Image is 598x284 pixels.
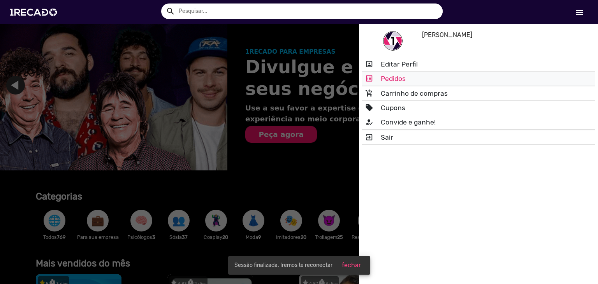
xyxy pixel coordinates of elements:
[362,72,595,86] a: Pedidos
[365,133,375,142] mat-icon: Example home icon
[365,74,375,83] mat-icon: Example home icon
[383,31,403,51] img: share-1recado.png
[362,57,595,71] a: Editar Perfil
[342,261,361,269] span: fechar
[362,130,595,144] a: Sair
[362,86,595,100] a: Carrinho de compras
[365,103,375,112] mat-icon: Example home icon
[575,8,584,17] mat-icon: Início
[173,4,443,19] input: Pesquisar...
[336,258,367,272] button: fechar
[362,101,595,115] a: Cupons
[234,261,332,269] span: Sessão finalizada. Iremos te reconectar
[365,60,375,69] mat-icon: Example home icon
[365,117,375,127] mat-icon: Example home icon
[166,7,175,16] mat-icon: Example home icon
[365,89,375,98] mat-icon: Example home icon
[163,4,177,18] button: Example home icon
[362,115,595,129] a: Convide e ganhe!
[422,31,578,39] h5: [PERSON_NAME]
